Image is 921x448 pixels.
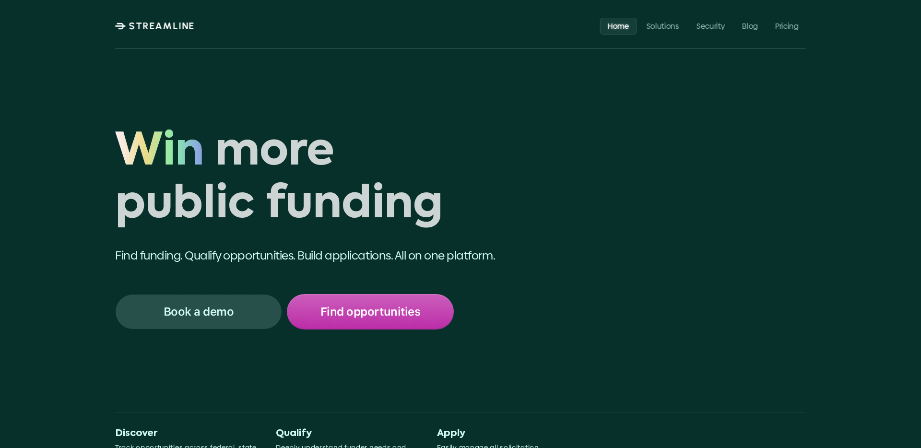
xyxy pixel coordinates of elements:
[276,428,421,439] p: Qualify
[689,17,732,34] a: Security
[287,294,454,330] a: Find opportunities
[115,126,204,179] span: Win
[647,21,679,30] p: Solutions
[775,21,799,30] p: Pricing
[115,248,554,264] p: Find funding. Qualify opportunities. Build applications. All on one platform.
[115,294,282,330] a: Book a demo
[437,428,582,439] p: Apply
[320,306,420,318] p: Find opportunities
[742,21,758,30] p: Blog
[129,20,195,32] p: STREAMLINE
[164,306,234,318] p: Book a demo
[697,21,725,30] p: Security
[115,126,554,232] h1: Win more public funding
[600,17,637,34] a: Home
[767,17,806,34] a: Pricing
[115,428,260,439] p: Discover
[734,17,766,34] a: Blog
[608,21,629,30] p: Home
[115,20,195,32] a: STREAMLINE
